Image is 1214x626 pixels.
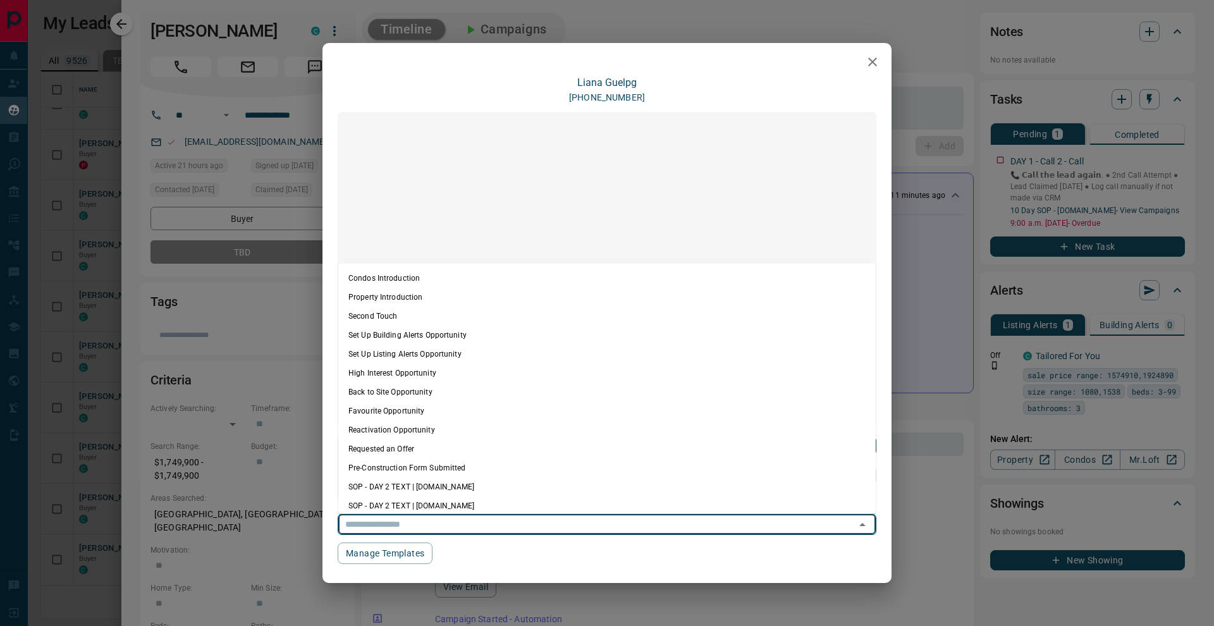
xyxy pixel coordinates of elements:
li: Second Touch [338,307,876,326]
li: Reactivation Opportunity [338,420,876,439]
button: Close [854,516,871,534]
button: Manage Templates [338,543,432,564]
li: SOP - DAY 2 TEXT | [DOMAIN_NAME] [338,496,876,515]
p: [PHONE_NUMBER] [569,91,645,104]
li: High Interest Opportunity [338,364,876,383]
li: Requested an Offer [338,439,876,458]
li: Pre-Construction Form Submitted [338,458,876,477]
a: Liana Guelpg [577,77,637,89]
li: Favourite Opportunity [338,402,876,420]
li: Property Introduction [338,288,876,307]
li: Set Up Building Alerts Opportunity [338,326,876,345]
li: Back to Site Opportunity [338,383,876,402]
li: Set Up Listing Alerts Opportunity [338,345,876,364]
li: SOP - DAY 2 TEXT | [DOMAIN_NAME] [338,477,876,496]
li: Condos Introduction [338,269,876,288]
